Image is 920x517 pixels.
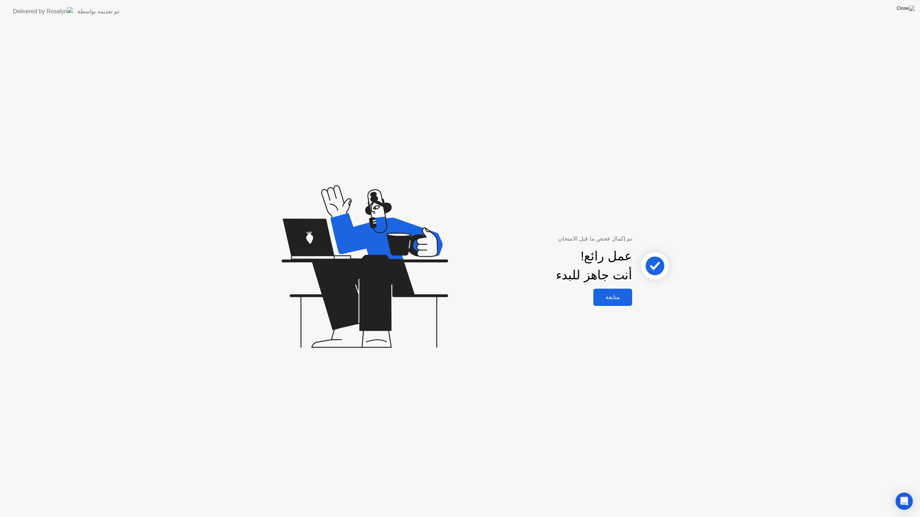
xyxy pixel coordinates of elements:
img: Delivered by Rosalyn [13,7,73,15]
div: Open Intercom Messenger [896,493,913,510]
img: Close [897,5,915,11]
div: تم إكمال فحص ما قبل الامتحان [484,234,632,243]
div: متابعة [595,294,630,301]
button: متابعة [593,289,632,306]
div: تم تقديمه بواسطة [77,7,119,16]
div: عمل رائع! أنت جاهز للبدء [556,247,632,285]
